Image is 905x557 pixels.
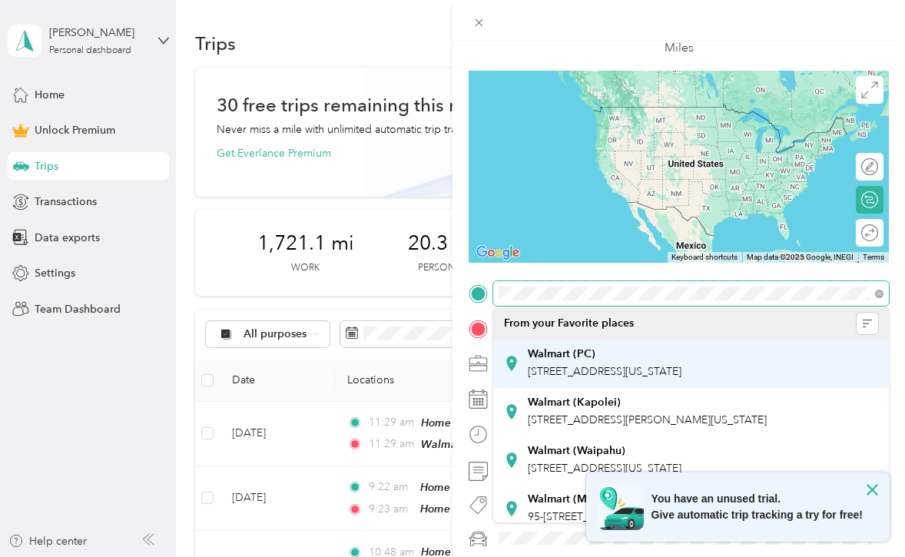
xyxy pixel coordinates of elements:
a: Open this area in Google Maps (opens a new window) [472,243,523,263]
span: From your Favorite places [504,317,634,330]
iframe: Everlance-gr Chat Button Frame [819,471,905,557]
span: You have an unused trial. Give automatic trip tracking a try for free! [651,491,863,523]
span: [STREET_ADDRESS][US_STATE] [528,462,681,475]
span: 95-[STREET_ADDRESS][US_STATE] [528,510,697,523]
strong: Walmart (Mililani) [528,492,618,506]
strong: Walmart (Waipahu) [528,444,625,458]
button: Keyboard shortcuts [671,252,738,263]
span: Map data ©2025 Google, INEGI [747,253,854,261]
strong: Walmart (Kapolei) [528,396,621,409]
span: [STREET_ADDRESS][PERSON_NAME][US_STATE] [528,413,767,426]
a: Terms (opens in new tab) [863,253,884,261]
span: [STREET_ADDRESS][US_STATE] [528,365,681,378]
strong: Walmart (PC) [528,347,595,361]
p: Miles [665,38,694,58]
img: Google [472,243,523,263]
